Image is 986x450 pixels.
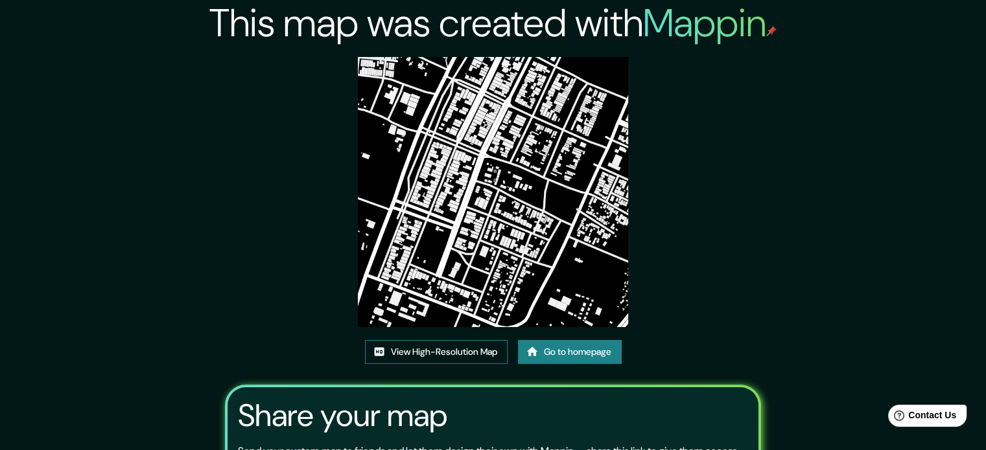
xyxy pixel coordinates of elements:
a: View High-Resolution Map [365,340,508,364]
iframe: Help widget launcher [871,399,972,436]
h3: Share your map [238,398,447,434]
img: created-map [358,57,628,327]
img: mappin-pin [766,26,777,36]
a: Go to homepage [518,340,622,364]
